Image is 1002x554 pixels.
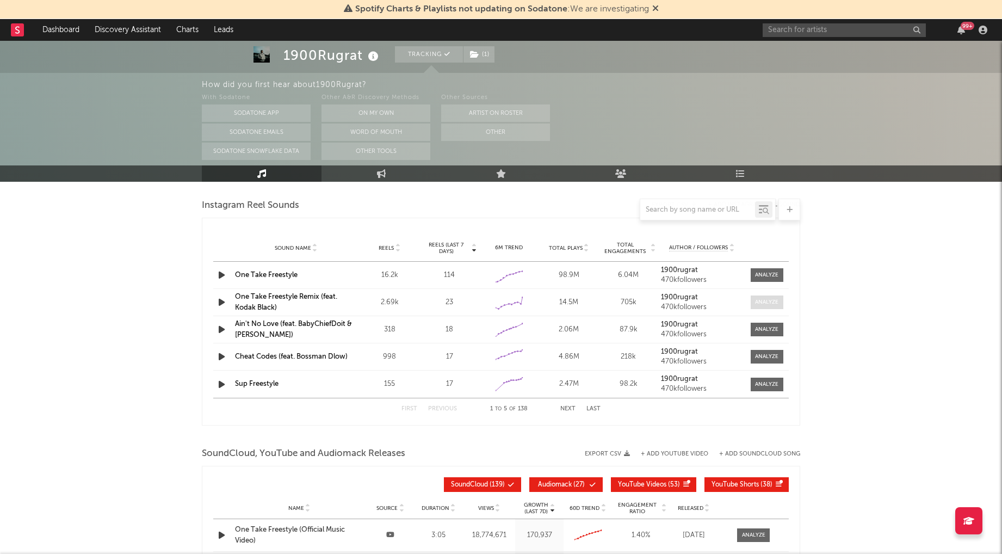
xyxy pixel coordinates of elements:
div: 470k followers [661,385,743,393]
a: Ain't No Love (feat. BabyChiefDoit & [PERSON_NAME]) [235,321,352,338]
a: Charts [169,19,206,41]
div: + Add YouTube Video [630,451,708,457]
div: 155 [362,379,417,390]
button: Next [560,406,576,412]
div: 6M Trend [482,244,536,252]
span: ( 38 ) [712,482,772,488]
a: 1900rugrat [661,294,743,301]
div: 6.04M [602,270,656,281]
div: 23 [422,297,477,308]
span: YouTube Videos [618,482,666,488]
div: 998 [362,352,417,362]
a: Sup Freestyle [235,380,279,387]
span: Audiomack [538,482,572,488]
a: One Take Freestyle (Official Music Video) [235,525,363,546]
span: Sound Name [275,245,311,251]
strong: 1900rugrat [661,267,698,274]
span: Total Plays [549,245,583,251]
button: (1) [463,46,494,63]
span: ( 27 ) [536,482,586,488]
span: ( 139 ) [451,482,505,488]
div: 99 + [961,22,974,30]
div: 218k [602,352,656,362]
div: 470k followers [661,304,743,311]
button: Last [586,406,601,412]
div: 114 [422,270,477,281]
div: 14.5M [542,297,596,308]
a: 1900rugrat [661,321,743,329]
a: Leads [206,19,241,41]
div: Other Sources [441,91,550,104]
span: Spotify Charts & Playlists not updating on Sodatone [355,5,567,14]
div: 2.47M [542,379,596,390]
button: Audiomack(27) [529,477,603,492]
button: Previous [428,406,457,412]
a: 1900rugrat [661,376,743,383]
div: 470k followers [661,358,743,366]
div: With Sodatone [202,91,311,104]
div: 2.06M [542,324,596,335]
button: Artist on Roster [441,104,550,122]
div: 4.86M [542,352,596,362]
span: SoundCloud, YouTube and Audiomack Releases [202,447,405,460]
span: to [495,407,502,411]
button: Sodatone Emails [202,124,311,141]
div: 87.9k [602,324,656,335]
div: 16.2k [362,270,417,281]
a: One Take Freestyle [235,272,298,279]
span: SoundCloud [451,482,488,488]
a: Cheat Codes (feat. Bossman Dlow) [235,353,348,360]
button: + Add YouTube Video [641,451,708,457]
button: First [401,406,417,412]
strong: 1900rugrat [661,376,698,383]
input: Search by song name or URL [640,206,755,214]
div: 2.69k [362,297,417,308]
span: Name [288,505,304,512]
strong: 1900rugrat [661,294,698,301]
div: 170,937 [518,530,561,541]
div: 470k followers [661,331,743,338]
button: Other Tools [321,143,430,160]
span: Duration [422,505,449,512]
a: One Take Freestyle Remix (feat. Kodak Black) [235,293,337,311]
div: How did you first hear about 1900Rugrat ? [202,78,1002,91]
button: Sodatone App [202,104,311,122]
strong: 1900rugrat [661,348,698,355]
div: 17 [422,379,477,390]
p: Growth [524,502,548,508]
div: 705k [602,297,656,308]
div: 1.40 % [615,530,666,541]
button: YouTube Shorts(38) [704,477,789,492]
span: Dismiss [652,5,659,14]
p: (Last 7d) [524,508,548,515]
div: 318 [362,324,417,335]
div: 470k followers [661,276,743,284]
span: ( 53 ) [618,482,680,488]
span: Author / Followers [669,244,728,251]
div: 18 [422,324,477,335]
button: SoundCloud(139) [444,477,521,492]
span: YouTube Shorts [712,482,759,488]
button: Tracking [395,46,463,63]
span: Views [478,505,494,512]
div: 98.2k [602,379,656,390]
div: 1900Rugrat [283,46,381,64]
button: Sodatone Snowflake Data [202,143,311,160]
a: 1900rugrat [661,267,743,274]
span: ( 1 ) [463,46,495,63]
button: Other [441,124,550,141]
div: 18,774,671 [466,530,513,541]
div: 17 [422,352,477,362]
button: Word Of Mouth [321,124,430,141]
span: : We are investigating [355,5,649,14]
a: Dashboard [35,19,87,41]
span: Reels [379,245,394,251]
button: 99+ [957,26,965,34]
button: Export CSV [585,451,630,457]
button: YouTube Videos(53) [611,477,696,492]
div: [DATE] [672,530,715,541]
span: Reels (last 7 days) [422,242,470,255]
a: Discovery Assistant [87,19,169,41]
button: + Add SoundCloud Song [719,451,800,457]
